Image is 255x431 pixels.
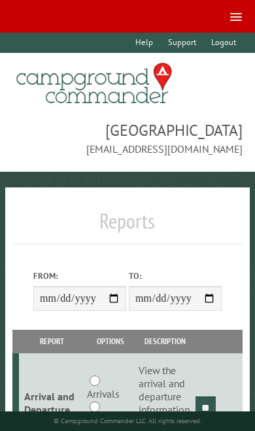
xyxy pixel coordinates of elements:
[33,270,126,282] label: From:
[12,120,242,156] span: [GEOGRAPHIC_DATA] [EMAIL_ADDRESS][DOMAIN_NAME]
[129,33,159,53] a: Help
[12,208,242,244] h1: Reports
[84,330,136,353] th: Options
[137,330,194,353] th: Description
[19,330,84,353] th: Report
[12,58,176,109] img: Campground Commander
[87,386,120,402] label: Arrivals
[129,270,222,282] label: To:
[205,33,242,53] a: Logout
[54,417,201,425] small: © Campground Commander LLC. All rights reserved.
[161,33,202,53] a: Support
